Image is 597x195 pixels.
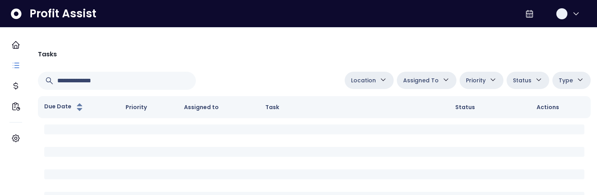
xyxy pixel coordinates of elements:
[403,76,439,85] span: Assigned To
[119,96,178,118] th: Priority
[513,76,531,85] span: Status
[466,76,486,85] span: Priority
[530,96,591,118] th: Actions
[38,50,57,59] p: Tasks
[178,96,259,118] th: Assigned to
[351,76,376,85] span: Location
[449,96,530,118] th: Status
[30,7,96,21] span: Profit Assist
[45,76,54,85] svg: Search icon
[559,76,573,85] span: Type
[44,102,84,112] button: Due Date
[259,96,449,118] th: Task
